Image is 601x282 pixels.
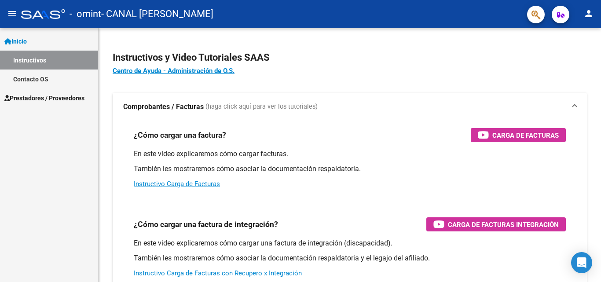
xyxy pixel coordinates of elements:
span: Carga de Facturas [492,130,559,141]
h3: ¿Cómo cargar una factura? [134,129,226,141]
p: En este video explicaremos cómo cargar facturas. [134,149,566,159]
a: Instructivo Carga de Facturas con Recupero x Integración [134,269,302,277]
div: Open Intercom Messenger [571,252,592,273]
span: Prestadores / Proveedores [4,93,84,103]
span: - CANAL [PERSON_NAME] [101,4,213,24]
span: - omint [70,4,101,24]
strong: Comprobantes / Facturas [123,102,204,112]
mat-icon: person [583,8,594,19]
button: Carga de Facturas Integración [426,217,566,231]
h3: ¿Cómo cargar una factura de integración? [134,218,278,231]
a: Centro de Ayuda - Administración de O.S. [113,67,235,75]
h2: Instructivos y Video Tutoriales SAAS [113,49,587,66]
p: También les mostraremos cómo asociar la documentación respaldatoria. [134,164,566,174]
span: Inicio [4,37,27,46]
mat-icon: menu [7,8,18,19]
mat-expansion-panel-header: Comprobantes / Facturas (haga click aquí para ver los tutoriales) [113,93,587,121]
p: También les mostraremos cómo asociar la documentación respaldatoria y el legajo del afiliado. [134,253,566,263]
span: Carga de Facturas Integración [448,219,559,230]
a: Instructivo Carga de Facturas [134,180,220,188]
span: (haga click aquí para ver los tutoriales) [205,102,318,112]
p: En este video explicaremos cómo cargar una factura de integración (discapacidad). [134,238,566,248]
button: Carga de Facturas [471,128,566,142]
